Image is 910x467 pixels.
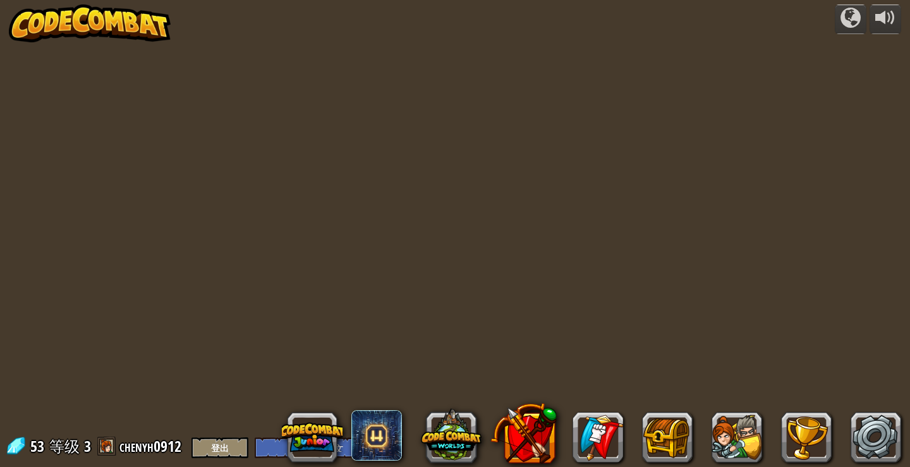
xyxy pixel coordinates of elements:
span: 3 [84,436,91,456]
span: CodeCombat AI HackStack [351,410,402,461]
a: chenyh0912 [119,436,185,456]
a: 设置 [851,412,901,463]
span: 53 [30,436,48,456]
button: 登出 [191,437,248,458]
a: 部落 [573,412,623,463]
span: 等级 [49,436,80,457]
button: 道具 [642,412,693,463]
button: CodeCombat Worlds on Roblox [421,404,482,465]
button: 战役 [835,4,866,34]
button: 英雄 [712,412,762,463]
button: CodeCombat 订阅 [490,400,556,466]
button: 音量调节 [870,4,901,34]
button: 成就 [781,412,832,463]
img: CodeCombat - Learn how to code by playing a game [9,4,171,42]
